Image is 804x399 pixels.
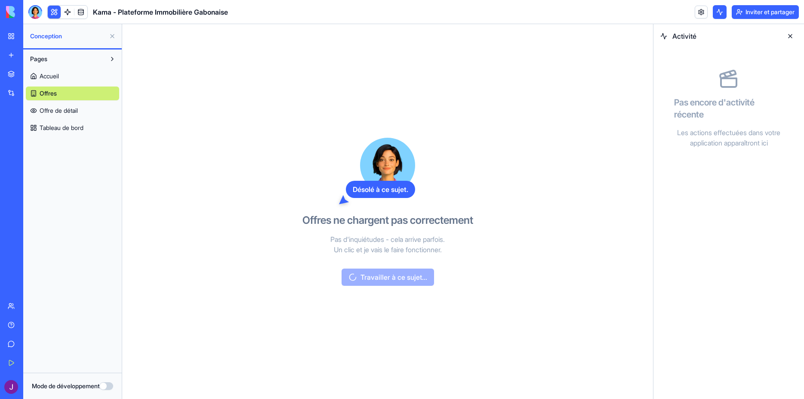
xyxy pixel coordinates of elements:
h3: Offres ne chargent pas correctement [302,213,473,227]
span: Conception [30,32,105,40]
label: Mode de développement [32,382,96,390]
span: Kama - Plateforme Immobilière Gabonaise [93,7,228,17]
img: Logo [6,6,59,18]
span: Tableau de bord [40,124,83,132]
span: Offre de détail [40,106,78,115]
button: Inviter et partager [732,5,799,19]
p: Les actions effectuées dans votre application apparaîtront ici [674,127,783,148]
img: ACg8ocLmY6WXuveg7q0230wDWlhgi4rSRqdcsIo4qoMRtUD3QrEQfw=s96-c [4,380,18,394]
h4: Pas encore d'activité récente [674,96,783,121]
a: Offre de détail [26,104,119,118]
a: Tableau de bord [26,121,119,135]
button: Pages [26,52,105,66]
a: Accueil [26,69,119,83]
span: Pages [30,55,47,63]
span: Accueil [40,72,59,80]
span: Offres [40,89,57,98]
div: Désolé à ce sujet. [346,181,415,198]
p: Pas d'inquiétudes - cela arrive parfois. Un clic et je vais le faire fonctionner. [289,234,487,255]
a: Offres [26,87,119,100]
span: Activité [672,31,778,41]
